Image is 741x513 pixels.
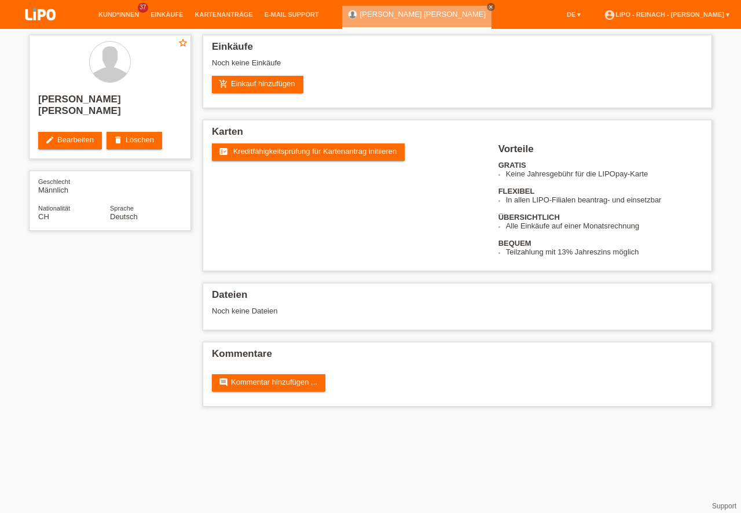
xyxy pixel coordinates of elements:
a: Kund*innen [93,11,145,18]
i: add_shopping_cart [219,79,228,88]
li: In allen LIPO-Filialen beantrag- und einsetzbar [506,195,703,204]
a: deleteLöschen [107,132,162,149]
b: ÜBERSICHTLICH [498,213,560,222]
div: Männlich [38,177,110,194]
i: close [488,4,494,10]
span: Deutsch [110,212,138,221]
a: Support [712,502,736,510]
b: FLEXIBEL [498,187,535,195]
a: LIPO pay [12,24,69,32]
i: fact_check [219,147,228,156]
span: Geschlecht [38,178,70,185]
a: DE ▾ [561,11,586,18]
a: E-Mail Support [259,11,325,18]
h2: Vorteile [498,143,703,161]
span: Schweiz [38,212,49,221]
li: Alle Einkäufe auf einer Monatsrechnung [506,222,703,230]
a: editBearbeiten [38,132,102,149]
h2: Einkäufe [212,41,703,58]
a: close [487,3,495,11]
i: comment [219,378,228,387]
div: Noch keine Dateien [212,307,566,315]
a: [PERSON_NAME] [PERSON_NAME] [360,10,486,19]
h2: Karten [212,126,703,143]
a: Einkäufe [145,11,189,18]
span: Sprache [110,205,134,212]
i: edit [45,135,54,145]
li: Teilzahlung mit 13% Jahreszins möglich [506,248,703,256]
h2: Kommentare [212,348,703,366]
div: Noch keine Einkäufe [212,58,703,76]
i: delete [113,135,123,145]
b: GRATIS [498,161,526,169]
a: account_circleLIPO - Reinach - [PERSON_NAME] ▾ [598,11,735,18]
a: add_shopping_cartEinkauf hinzufügen [212,76,303,93]
li: Keine Jahresgebühr für die LIPOpay-Karte [506,169,703,178]
span: Nationalität [38,205,70,212]
a: fact_check Kreditfähigkeitsprüfung für Kartenantrag initiieren [212,143,405,161]
i: star_border [178,38,188,48]
span: 37 [138,3,148,13]
h2: Dateien [212,289,703,307]
b: BEQUEM [498,239,531,248]
i: account_circle [604,9,615,21]
a: commentKommentar hinzufügen ... [212,374,325,392]
a: star_border [178,38,188,50]
h2: [PERSON_NAME] [PERSON_NAME] [38,94,182,123]
a: Kartenanträge [189,11,259,18]
span: Kreditfähigkeitsprüfung für Kartenantrag initiieren [233,147,397,156]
